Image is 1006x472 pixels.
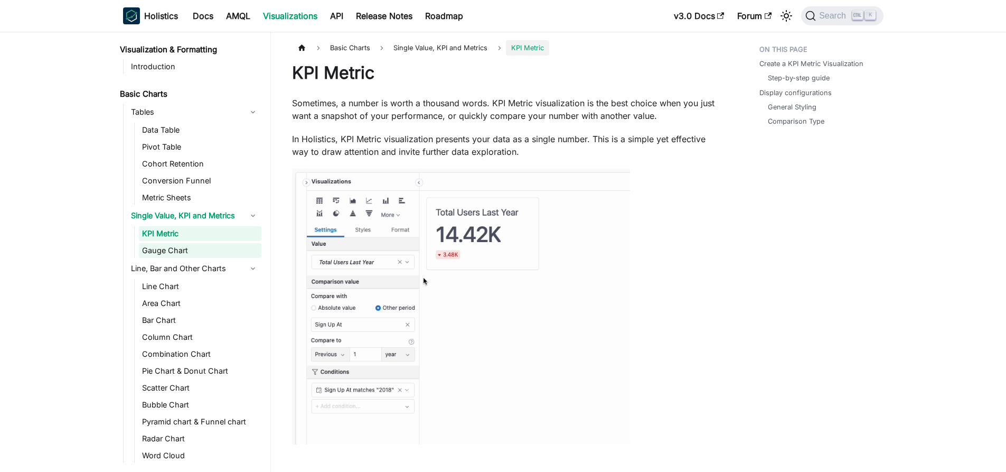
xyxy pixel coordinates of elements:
[139,226,261,241] a: KPI Metric
[139,347,261,362] a: Combination Chart
[128,104,261,121] a: Tables
[801,6,883,25] button: Search (Ctrl+K)
[139,414,261,429] a: Pyramid chart & Funnel chart
[117,87,261,101] a: Basic Charts
[419,7,469,24] a: Roadmap
[325,40,375,55] span: Basic Charts
[139,123,261,137] a: Data Table
[117,42,261,57] a: Visualization & Formatting
[144,10,178,22] b: Holistics
[778,7,795,24] button: Switch between dark and light mode (currently light mode)
[139,397,261,412] a: Bubble Chart
[506,40,549,55] span: KPI Metric
[139,190,261,205] a: Metric Sheets
[257,7,324,24] a: Visualizations
[139,431,261,446] a: Radar Chart
[139,156,261,171] a: Cohort Retention
[350,7,419,24] a: Release Notes
[128,59,261,74] a: Introduction
[139,381,261,395] a: Scatter Chart
[865,11,876,20] kbd: K
[123,7,178,24] a: HolisticsHolistics
[292,97,717,122] p: Sometimes, a number is worth a thousand words. KPI Metric visualization is the best choice when y...
[292,133,717,158] p: In Holistics, KPI Metric visualization presents your data as a single number. This is a simple ye...
[667,7,731,24] a: v3.0 Docs
[324,7,350,24] a: API
[139,296,261,311] a: Area Chart
[128,260,261,277] a: Line, Bar and Other Charts
[139,140,261,154] a: Pivot Table
[123,7,140,24] img: Holistics
[139,330,261,345] a: Column Chart
[139,243,261,258] a: Gauge Chart
[292,40,312,55] a: Home page
[186,7,220,24] a: Docs
[388,40,493,55] span: Single Value, KPI and Metrics
[816,11,852,21] span: Search
[139,448,261,463] a: Word Cloud
[128,207,261,224] a: Single Value, KPI and Metrics
[292,40,717,55] nav: Breadcrumbs
[759,88,832,98] a: Display configurations
[759,59,863,69] a: Create a KPI Metric Visualization
[139,173,261,188] a: Conversion Funnel
[768,102,816,112] a: General Styling
[139,313,261,328] a: Bar Chart
[768,116,824,126] a: Comparison Type
[220,7,257,24] a: AMQL
[292,62,717,84] h1: KPI Metric
[139,279,261,294] a: Line Chart
[139,364,261,378] a: Pie Chart & Donut Chart
[768,73,830,83] a: Step-by-step guide
[731,7,778,24] a: Forum
[112,32,271,472] nav: Docs sidebar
